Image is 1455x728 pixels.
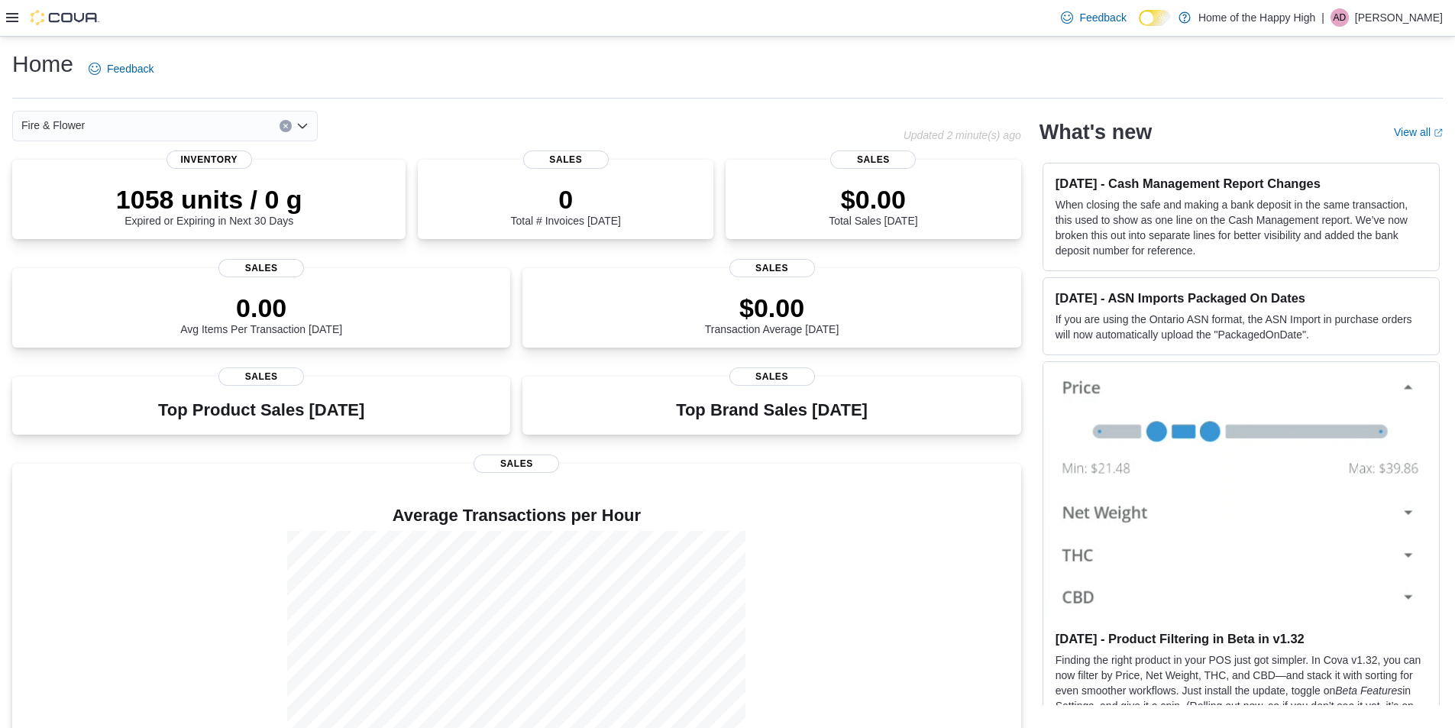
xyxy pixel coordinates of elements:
[1335,684,1402,697] em: Beta Features
[729,367,815,386] span: Sales
[729,259,815,277] span: Sales
[218,367,304,386] span: Sales
[830,150,916,169] span: Sales
[12,49,73,79] h1: Home
[1334,8,1347,27] span: AD
[1055,2,1132,33] a: Feedback
[167,150,252,169] span: Inventory
[296,120,309,132] button: Open list of options
[1139,10,1171,26] input: Dark Mode
[1056,631,1427,646] h3: [DATE] - Product Filtering in Beta in v1.32
[511,184,621,215] p: 0
[82,53,160,84] a: Feedback
[1355,8,1443,27] p: [PERSON_NAME]
[1056,176,1427,191] h3: [DATE] - Cash Management Report Changes
[523,150,609,169] span: Sales
[1056,312,1427,342] p: If you are using the Ontario ASN format, the ASN Import in purchase orders will now automatically...
[24,506,1009,525] h4: Average Transactions per Hour
[158,401,364,419] h3: Top Product Sales [DATE]
[1056,290,1427,306] h3: [DATE] - ASN Imports Packaged On Dates
[107,61,154,76] span: Feedback
[829,184,917,227] div: Total Sales [DATE]
[21,116,85,134] span: Fire & Flower
[1198,8,1315,27] p: Home of the Happy High
[280,120,292,132] button: Clear input
[180,293,342,323] p: 0.00
[116,184,302,215] p: 1058 units / 0 g
[904,129,1021,141] p: Updated 2 minute(s) ago
[1394,126,1443,138] a: View allExternal link
[705,293,839,335] div: Transaction Average [DATE]
[1321,8,1324,27] p: |
[218,259,304,277] span: Sales
[829,184,917,215] p: $0.00
[511,184,621,227] div: Total # Invoices [DATE]
[705,293,839,323] p: $0.00
[1040,120,1152,144] h2: What's new
[1434,128,1443,138] svg: External link
[474,455,559,473] span: Sales
[1056,197,1427,258] p: When closing the safe and making a bank deposit in the same transaction, this used to show as one...
[180,293,342,335] div: Avg Items Per Transaction [DATE]
[1331,8,1349,27] div: Aaron De Sousa
[31,10,99,25] img: Cova
[1079,10,1126,25] span: Feedback
[116,184,302,227] div: Expired or Expiring in Next 30 Days
[676,401,868,419] h3: Top Brand Sales [DATE]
